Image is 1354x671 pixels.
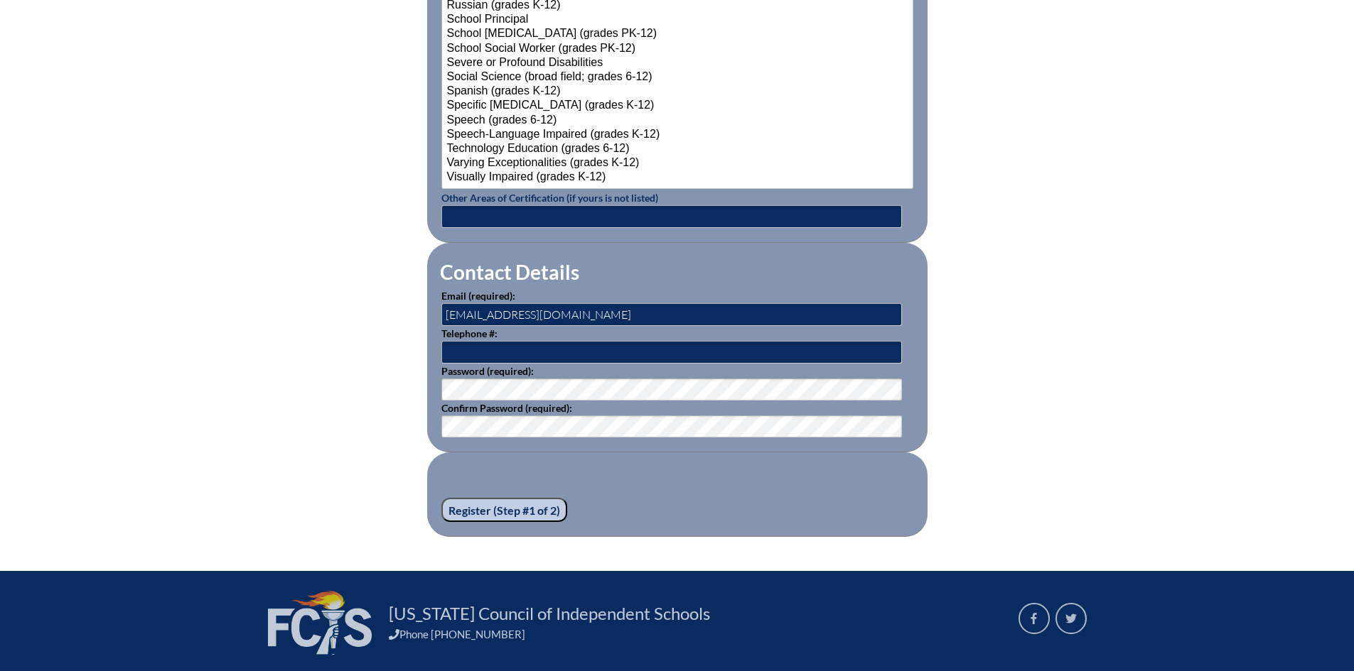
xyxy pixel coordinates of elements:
label: Other Areas of Certification (if yours is not listed) [441,192,658,204]
option: School [MEDICAL_DATA] (grades PK-12) [446,27,909,41]
option: Spanish (grades K-12) [446,84,909,99]
div: Phone [PHONE_NUMBER] [389,628,1001,640]
option: Technology Education (grades 6-12) [446,142,909,156]
img: FCIS_logo_white [268,591,372,655]
option: Visually Impaired (grades K-12) [446,170,909,185]
input: Register (Step #1 of 2) [441,498,567,522]
label: Confirm Password (required): [441,402,572,414]
option: Specific [MEDICAL_DATA] (grades K-12) [446,99,909,113]
a: [US_STATE] Council of Independent Schools [383,602,716,625]
option: Speech-Language Impaired (grades K-12) [446,128,909,142]
label: Password (required): [441,365,534,377]
label: Email (required): [441,290,515,302]
option: Social Science (broad field; grades 6-12) [446,70,909,84]
option: School Social Worker (grades PK-12) [446,42,909,56]
legend: Contact Details [439,260,581,284]
option: Speech (grades 6-12) [446,114,909,128]
option: Varying Exceptionalities (grades K-12) [446,156,909,170]
option: School Principal [446,13,909,27]
option: Severe or Profound Disabilities [446,56,909,70]
label: Telephone #: [441,327,498,339]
